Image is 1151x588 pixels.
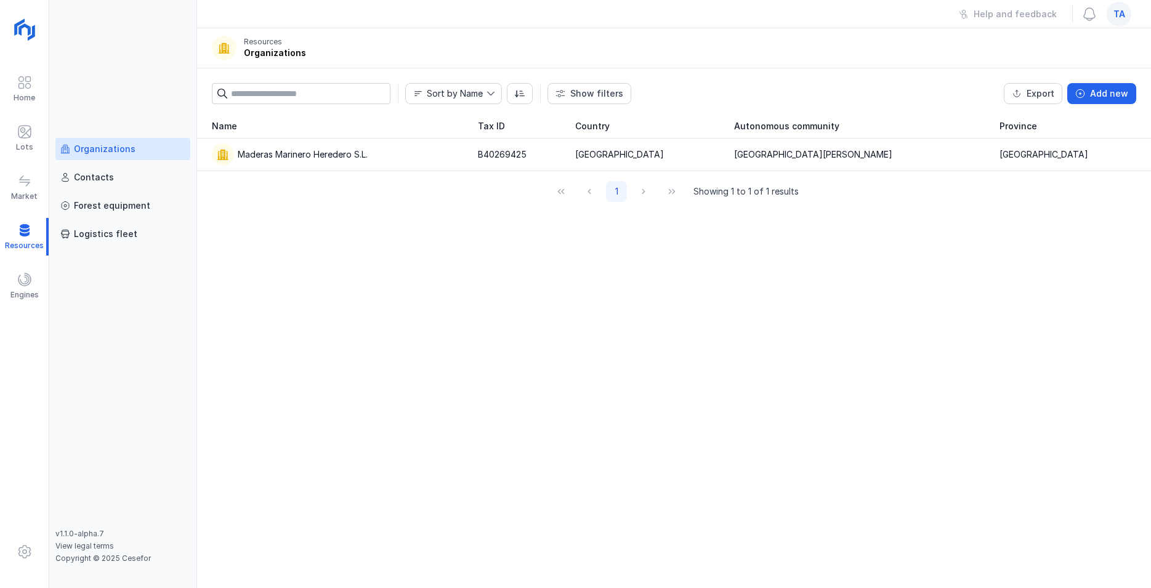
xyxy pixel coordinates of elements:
div: Export [1027,87,1054,100]
a: Contacts [55,166,190,188]
div: Forest equipment [74,199,150,212]
div: Home [14,93,35,103]
div: B40269425 [478,148,527,161]
div: Logistics fleet [74,228,137,240]
div: Contacts [74,171,114,183]
a: Organizations [55,138,190,160]
button: Help and feedback [951,4,1065,25]
div: Copyright © 2025 Cesefor [55,554,190,563]
span: Tax ID [478,120,505,132]
span: Province [1000,120,1037,132]
div: Sort by Name [427,89,483,98]
span: Country [575,120,610,132]
button: Export [1004,83,1062,104]
a: Forest equipment [55,195,190,217]
div: [GEOGRAPHIC_DATA][PERSON_NAME] [734,148,892,161]
div: Organizations [244,47,306,59]
div: Show filters [570,87,623,100]
div: Organizations [74,143,135,155]
div: Help and feedback [974,8,1057,20]
div: Resources [244,37,282,47]
div: Add new [1090,87,1128,100]
div: [GEOGRAPHIC_DATA] [575,148,664,161]
button: Add new [1067,83,1136,104]
span: Showing 1 to 1 of 1 results [693,185,799,198]
div: v1.1.0-alpha.7 [55,529,190,539]
div: Engines [10,290,39,300]
img: logoRight.svg [9,14,40,45]
a: View legal terms [55,541,114,550]
span: ta [1113,8,1125,20]
div: Market [11,191,38,201]
span: Name [212,120,237,132]
button: Show filters [547,83,631,104]
div: Maderas Marinero Heredero S.L. [238,148,368,161]
span: Name [406,84,487,103]
button: Page 1 [606,181,627,202]
div: Lots [16,142,33,152]
div: [GEOGRAPHIC_DATA] [1000,148,1088,161]
span: Autonomous community [734,120,839,132]
a: Logistics fleet [55,223,190,245]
